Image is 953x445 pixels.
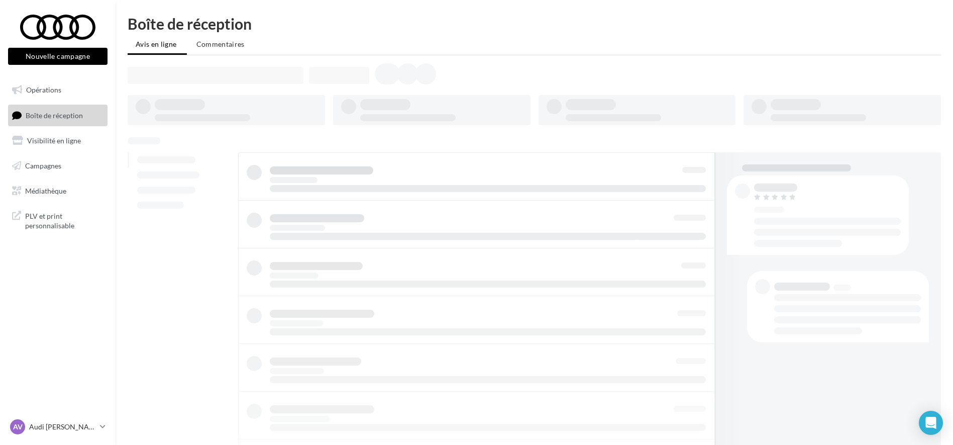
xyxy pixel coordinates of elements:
[8,417,108,436] a: AV Audi [PERSON_NAME]
[6,105,110,126] a: Boîte de réception
[196,40,245,48] span: Commentaires
[25,186,66,195] span: Médiathèque
[6,130,110,151] a: Visibilité en ligne
[6,155,110,176] a: Campagnes
[6,79,110,101] a: Opérations
[6,181,110,202] a: Médiathèque
[25,209,103,231] span: PLV et print personnalisable
[919,411,943,435] div: Open Intercom Messenger
[13,422,23,432] span: AV
[6,205,110,235] a: PLV et print personnalisable
[26,85,61,94] span: Opérations
[25,161,61,170] span: Campagnes
[26,111,83,119] span: Boîte de réception
[8,48,108,65] button: Nouvelle campagne
[128,16,941,31] div: Boîte de réception
[27,136,81,145] span: Visibilité en ligne
[29,422,96,432] p: Audi [PERSON_NAME]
